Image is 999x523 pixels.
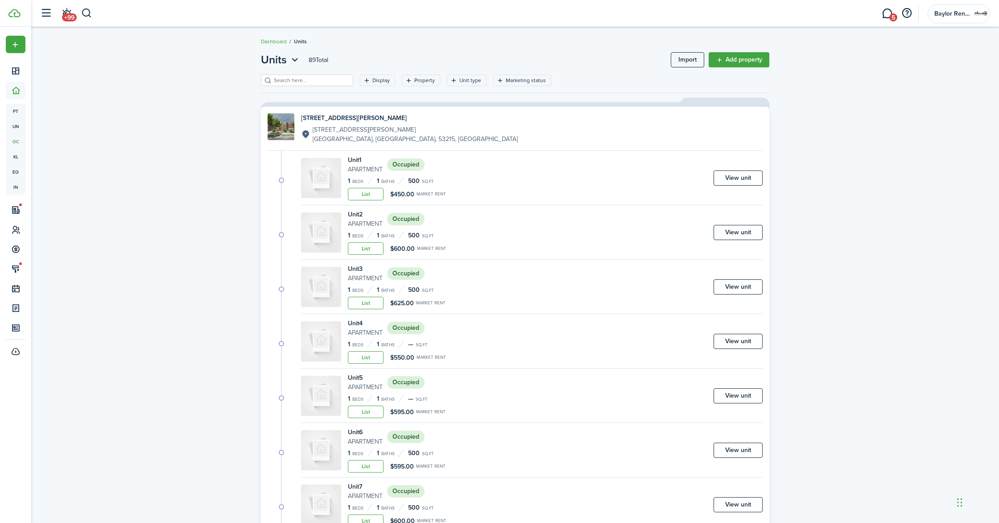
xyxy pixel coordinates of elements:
span: $550.00 [390,353,414,362]
img: Unit avatar [301,376,341,416]
span: 1 [348,503,350,512]
a: List [348,351,384,364]
status: Occupied [387,267,425,280]
h4: Unit 1 [348,155,383,165]
a: List [348,242,384,255]
a: kl [6,149,25,164]
h4: Unit 3 [348,264,383,274]
span: — [408,340,413,349]
button: Open sidebar [37,5,54,22]
filter-tag: Open filter [360,75,395,86]
a: List [348,188,384,200]
span: 1 [348,394,350,403]
small: sq.ft [422,506,434,511]
small: Market rent [416,464,446,469]
portfolio-header-page-nav: Units [261,52,301,68]
small: sq.ft [422,288,434,293]
a: View unit [714,170,763,186]
h4: Unit 5 [348,373,383,382]
h4: Unit 4 [348,319,383,328]
iframe: Chat Widget [846,427,999,523]
small: Beds [352,179,363,184]
a: List [348,460,384,473]
small: Baths [381,452,395,456]
span: Baylor Rentals LLC [934,11,970,17]
button: Open menu [261,52,301,68]
small: sq.ft [422,179,434,184]
span: $625.00 [390,299,414,308]
span: 1 [377,503,379,512]
a: in [6,179,25,195]
small: Market rent [417,519,446,523]
status: Occupied [387,376,425,389]
small: Beds [352,288,363,293]
small: Apartment [348,491,383,501]
header-page-total: 89 Total [309,55,328,65]
filter-tag-label: Display [372,76,390,84]
small: Beds [352,234,363,238]
small: Baths [381,234,395,238]
small: Beds [352,343,363,347]
status: Occupied [387,485,425,498]
span: — [408,394,413,403]
small: sq.ft [422,452,434,456]
button: Open menu [6,36,25,53]
small: Apartment [348,274,383,283]
small: Market rent [416,301,446,305]
status: Occupied [387,322,425,334]
span: $595.00 [390,407,414,417]
a: Add property [709,52,769,67]
span: 500 [408,285,420,295]
span: 1 [348,176,350,186]
span: 1 [348,340,350,349]
span: eq [6,164,25,179]
div: Drag [957,489,962,516]
a: Notifications [58,2,75,25]
img: Unit avatar [301,321,341,361]
a: pt [6,104,25,119]
span: 1 [377,394,379,403]
img: Unit avatar [301,212,341,253]
small: Beds [352,506,363,511]
filter-tag: Open filter [402,75,440,86]
small: Apartment [348,165,383,174]
span: oc [6,134,25,149]
img: Property avatar [268,113,294,140]
a: View unit [714,334,763,349]
filter-tag-label: Property [414,76,435,84]
img: Baylor Rentals LLC [974,7,988,21]
small: Market rent [417,246,446,251]
img: Unit avatar [301,158,341,198]
a: List [348,297,384,309]
span: 1 [348,285,350,295]
filter-tag: Open filter [447,75,487,86]
a: un [6,119,25,134]
span: Units [294,37,307,46]
span: 500 [408,503,420,512]
button: Search [81,6,92,21]
a: Import [671,52,704,67]
small: sq.ft [416,343,428,347]
span: $450.00 [390,190,414,199]
a: Dashboard [261,37,287,46]
span: 1 [377,231,379,240]
h4: Unit 6 [348,428,383,437]
small: Market rent [417,192,446,196]
span: 1 [377,448,379,458]
button: Open resource center [899,6,914,21]
small: Baths [381,179,395,184]
filter-tag-label: Marketing status [506,76,546,84]
p: [STREET_ADDRESS][PERSON_NAME] [313,125,518,134]
small: Baths [381,343,395,347]
span: 1 [348,448,350,458]
small: Baths [381,288,395,293]
a: View unit [714,388,763,403]
h4: [STREET_ADDRESS][PERSON_NAME] [301,113,518,123]
a: View unit [714,497,763,512]
span: +99 [62,13,77,21]
a: View unit [714,443,763,458]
